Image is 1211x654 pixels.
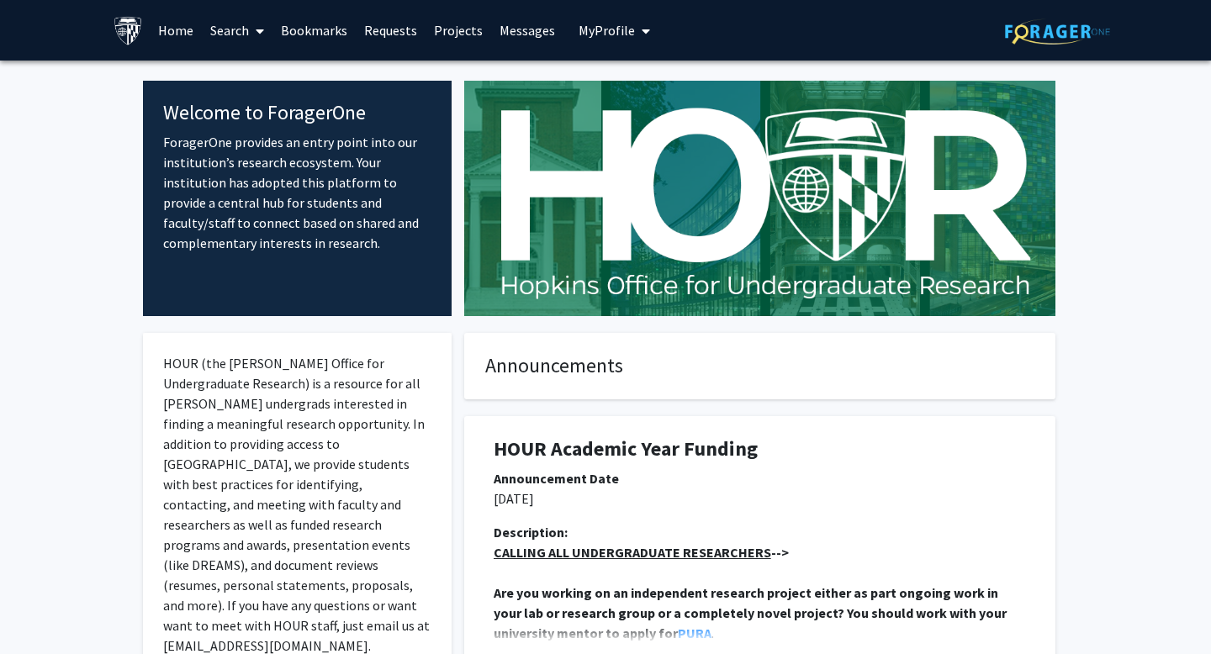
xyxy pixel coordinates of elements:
a: Requests [356,1,426,60]
a: Projects [426,1,491,60]
iframe: Chat [13,578,71,641]
strong: --> [494,544,789,561]
strong: Are you working on an independent research project either as part ongoing work in your lab or res... [494,584,1009,641]
span: My Profile [579,22,635,39]
p: . [494,583,1026,643]
a: Search [202,1,272,60]
p: [DATE] [494,488,1026,509]
a: Home [150,1,202,60]
a: Messages [491,1,563,60]
img: Johns Hopkins University Logo [114,16,143,45]
p: ForagerOne provides an entry point into our institution’s research ecosystem. Your institution ha... [163,132,431,253]
div: Description: [494,522,1026,542]
a: PURA [678,625,711,641]
h4: Welcome to ForagerOne [163,101,431,125]
h1: HOUR Academic Year Funding [494,437,1026,461]
div: Announcement Date [494,468,1026,488]
u: CALLING ALL UNDERGRADUATE RESEARCHERS [494,544,771,561]
h4: Announcements [485,354,1034,378]
img: ForagerOne Logo [1005,18,1110,45]
a: Bookmarks [272,1,356,60]
img: Cover Image [464,81,1055,316]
